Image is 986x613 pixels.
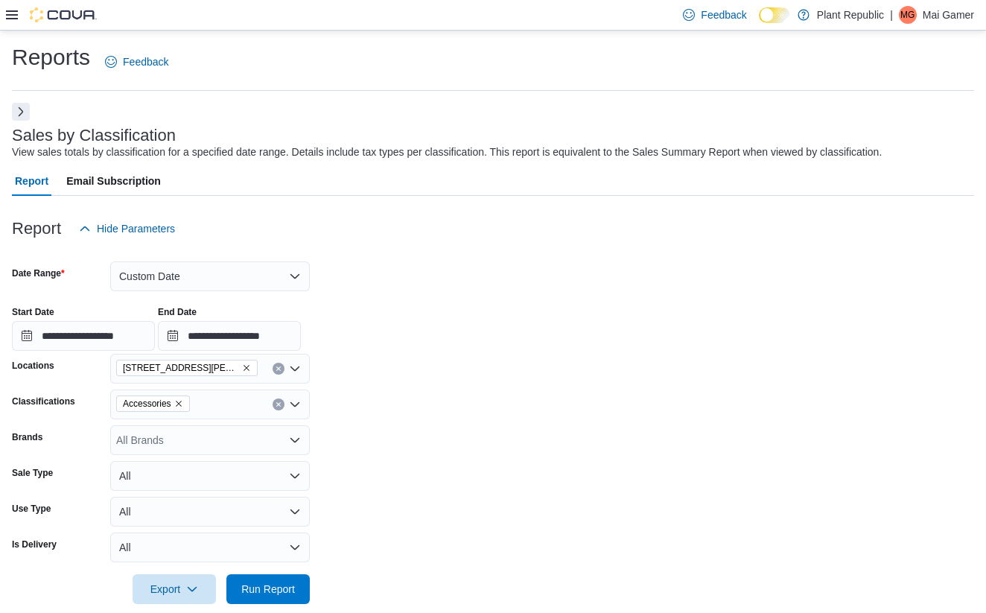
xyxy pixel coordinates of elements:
[12,42,90,72] h1: Reports
[701,7,746,22] span: Feedback
[110,533,310,562] button: All
[110,461,310,491] button: All
[12,360,54,372] label: Locations
[12,539,57,550] label: Is Delivery
[890,6,893,24] p: |
[12,321,155,351] input: Press the down key to open a popover containing a calendar.
[242,363,251,372] button: Remove 1031 Pape Ave from selection in this group
[110,497,310,527] button: All
[174,399,183,408] button: Remove Accessories from selection in this group
[158,306,197,318] label: End Date
[73,214,181,244] button: Hide Parameters
[12,503,51,515] label: Use Type
[12,144,882,160] div: View sales totals by classification for a specified date range. Details include tax types per cla...
[99,47,174,77] a: Feedback
[289,434,301,446] button: Open list of options
[158,321,301,351] input: Press the down key to open a popover containing a calendar.
[15,166,48,196] span: Report
[116,360,258,376] span: 1031 Pape Ave
[123,54,168,69] span: Feedback
[123,361,239,375] span: [STREET_ADDRESS][PERSON_NAME]
[116,396,190,412] span: Accessories
[12,431,42,443] label: Brands
[759,23,760,24] span: Dark Mode
[12,396,75,407] label: Classifications
[923,6,974,24] p: Mai Gamer
[289,363,301,375] button: Open list of options
[817,6,884,24] p: Plant Republic
[12,127,176,144] h3: Sales by Classification
[110,261,310,291] button: Custom Date
[273,363,284,375] button: Clear input
[123,396,171,411] span: Accessories
[12,103,30,121] button: Next
[12,220,61,238] h3: Report
[141,574,207,604] span: Export
[66,166,161,196] span: Email Subscription
[30,7,97,22] img: Cova
[759,7,790,23] input: Dark Mode
[97,221,175,236] span: Hide Parameters
[289,398,301,410] button: Open list of options
[133,574,216,604] button: Export
[12,306,54,318] label: Start Date
[12,467,53,479] label: Sale Type
[241,582,295,597] span: Run Report
[226,574,310,604] button: Run Report
[273,398,284,410] button: Clear input
[899,6,917,24] div: Mai Gamer
[12,267,65,279] label: Date Range
[900,6,915,24] span: MG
